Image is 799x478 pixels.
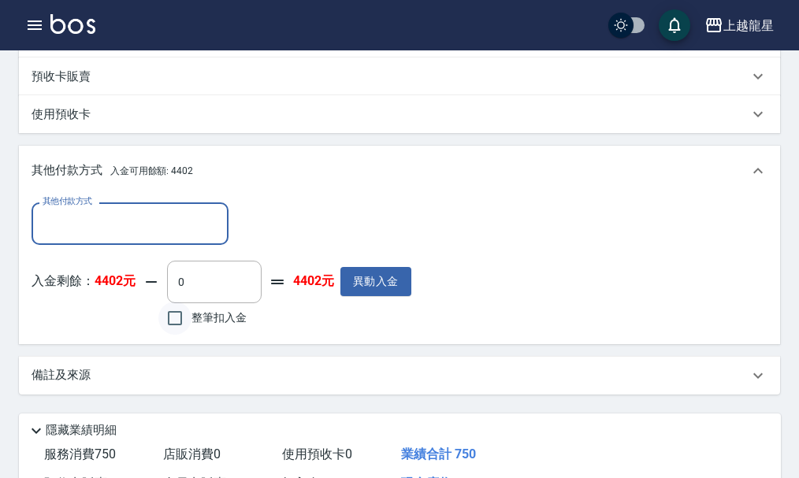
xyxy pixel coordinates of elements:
button: 上越龍星 [698,9,780,42]
button: 異動入金 [340,267,411,296]
span: 業績合計 750 [401,447,476,461]
div: 備註及來源 [19,357,780,395]
span: 使用預收卡 0 [282,447,352,461]
img: Logo [50,14,95,34]
div: 使用預收卡 [19,95,780,133]
p: 其他付款方式 [32,162,193,180]
span: 入金可用餘額: 4402 [110,165,193,176]
div: 上越龍星 [723,16,774,35]
strong: 4402元 [293,273,334,290]
p: 隱藏業績明細 [46,422,117,439]
button: save [659,9,690,41]
span: 店販消費 0 [163,447,221,461]
span: 服務消費 750 [44,447,116,461]
p: 預收卡販賣 [32,69,91,85]
p: 使用預收卡 [32,106,91,123]
strong: 4402元 [95,273,136,288]
span: 整筆扣入金 [191,309,247,326]
p: 備註及來源 [32,367,91,384]
p: 入金剩餘： [32,273,136,290]
div: 預收卡販賣 [19,57,780,95]
div: 其他付款方式入金可用餘額: 4402 [19,146,780,196]
label: 其他付款方式 [43,195,92,207]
